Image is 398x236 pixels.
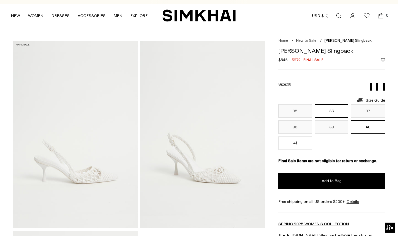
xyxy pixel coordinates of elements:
[114,8,122,23] a: MEN
[278,158,377,163] strong: Final Sale items are not eligible for return or exchange.
[360,9,373,22] a: Wishlist
[278,104,312,118] button: 35
[384,12,390,18] span: 0
[315,120,348,134] button: 39
[312,8,330,23] button: USD $
[278,173,385,189] button: Add to Bag
[324,38,372,43] span: [PERSON_NAME] Slingback
[356,96,385,104] a: Size Guide
[51,8,70,23] a: DRESSES
[351,120,385,134] button: 40
[278,57,288,63] s: $545
[78,8,106,23] a: ACCESSORIES
[13,41,138,228] img: Dylan Woven Slingback
[278,38,385,44] nav: breadcrumbs
[287,82,291,87] span: 36
[315,104,348,118] button: 36
[278,136,312,150] button: 41
[296,38,316,43] a: New to Sale
[292,57,301,63] span: $272
[130,8,148,23] a: EXPLORE
[381,58,385,62] button: Add to Wishlist
[162,9,236,22] a: SIMKHAI
[140,41,265,228] img: Dylan Woven Slingback
[278,38,288,43] a: Home
[28,8,43,23] a: WOMEN
[278,199,385,205] div: Free shipping on all US orders $200+
[320,38,322,44] div: /
[351,104,385,118] button: 37
[292,38,293,44] div: /
[374,9,387,22] a: Open cart modal
[278,222,349,226] a: SPRING 2025 WOMEN'S COLLECTION
[11,8,20,23] a: NEW
[278,120,312,134] button: 38
[278,81,291,88] label: Size:
[346,9,359,22] a: Go to the account page
[347,199,359,205] a: Details
[5,211,67,231] iframe: Sign Up via Text for Offers
[332,9,345,22] a: Open search modal
[322,178,342,184] span: Add to Bag
[278,48,385,54] h1: [PERSON_NAME] Slingback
